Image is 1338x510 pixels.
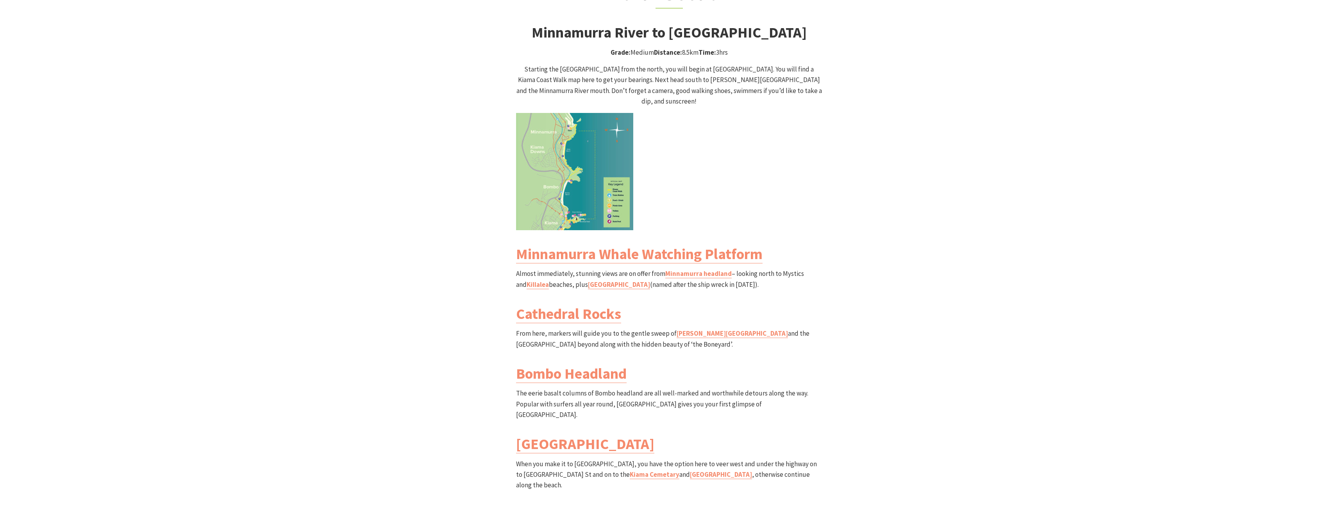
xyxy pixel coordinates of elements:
[516,47,822,58] p: Medium 8.5km 3hrs
[516,304,621,323] a: Cathedral Rocks
[516,328,822,349] p: From here, markers will guide you to the gentle sweep of and the [GEOGRAPHIC_DATA] beyond along w...
[516,64,822,107] p: Starting the [GEOGRAPHIC_DATA] from the north, you will begin at [GEOGRAPHIC_DATA]. You will find...
[516,113,633,230] img: Kiama Coast Walk North Section
[677,329,788,338] a: [PERSON_NAME][GEOGRAPHIC_DATA]
[532,23,807,41] strong: Minnamurra River to [GEOGRAPHIC_DATA]
[698,48,716,57] strong: Time:
[516,388,822,420] p: The eerie basalt columns of Bombo headland are all well-marked and worthwhile detours along the w...
[516,245,763,263] a: Minnamurra Whale Watching Platform
[516,459,822,491] p: When you make it to [GEOGRAPHIC_DATA], you have the option here to veer west and under the highwa...
[665,269,732,278] a: Minnamurra headland
[516,268,822,290] p: Almost immediately, stunning views are on offer from – looking north to Mystics and beaches, plus...
[516,435,654,453] a: [GEOGRAPHIC_DATA]
[527,280,549,289] a: Killalea
[654,48,682,57] strong: Distance:
[630,470,679,479] a: Kiama Cemetary
[516,364,627,383] a: Bombo Headland
[588,280,650,289] a: [GEOGRAPHIC_DATA]
[690,470,752,479] a: [GEOGRAPHIC_DATA]
[611,48,631,57] strong: Grade:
